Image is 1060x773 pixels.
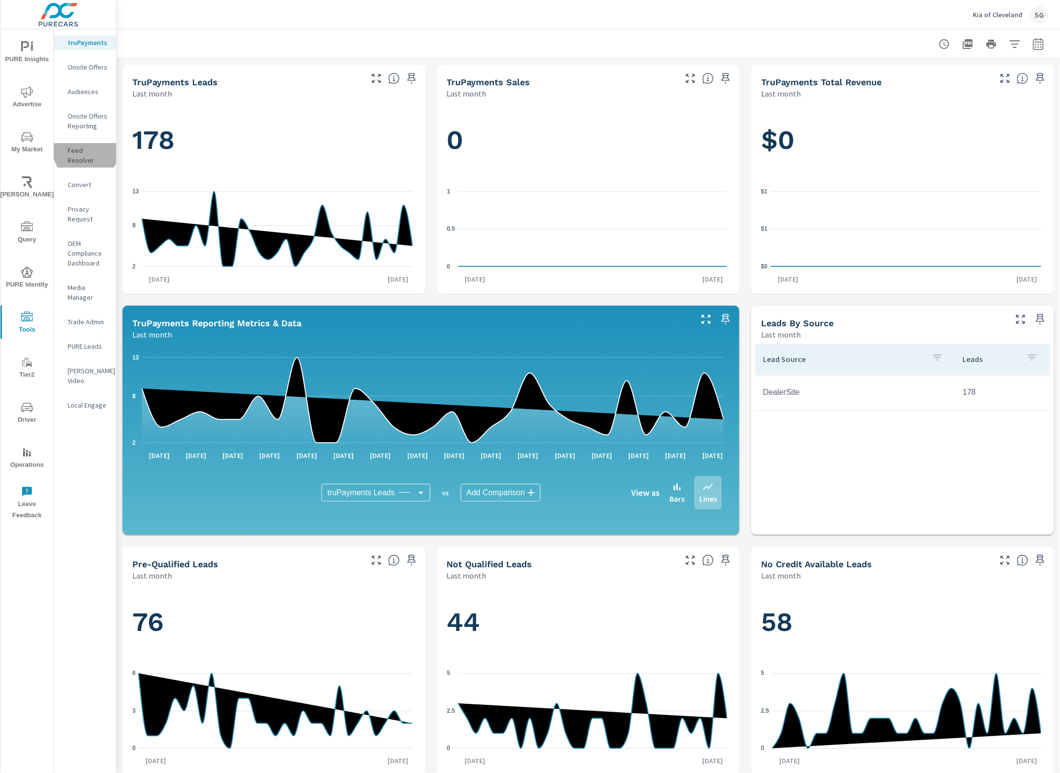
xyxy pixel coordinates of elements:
[68,38,108,48] p: truPayments
[132,88,172,99] p: Last month
[68,111,108,131] p: Onsite Offers Reporting
[763,354,924,364] p: Lead Source
[54,236,116,270] div: OEM Compliance Dashboard
[68,204,108,224] p: Privacy Request
[54,35,116,50] div: truPayments
[585,451,619,460] p: [DATE]
[179,451,213,460] p: [DATE]
[683,553,698,568] button: Make Fullscreen
[1033,71,1048,86] span: Save this to your personalized report
[1029,34,1048,54] button: Select Date Range
[1031,6,1048,24] div: SG
[461,484,541,502] div: Add Comparison
[3,312,50,336] span: Tools
[447,77,530,87] h5: truPayments Sales
[3,266,50,290] span: PURE Identity
[68,341,108,351] p: PURE Leads
[447,263,450,270] text: 0
[761,605,1044,639] h1: 58
[447,88,487,99] p: Last month
[54,202,116,226] div: Privacy Request
[955,380,1050,405] td: 178
[404,71,419,86] span: Save this to your personalized report
[447,570,487,581] p: Last month
[761,329,801,340] p: Last month
[68,62,108,72] p: Onsite Offers
[54,280,116,305] div: Media Manager
[0,29,53,525] div: nav menu
[3,176,50,200] span: [PERSON_NAME]
[400,451,435,460] p: [DATE]
[699,493,717,505] p: Lines
[3,221,50,245] span: Query
[216,451,250,460] p: [DATE]
[3,486,50,521] span: Leave Feedback
[702,555,714,566] span: A basic review has been done and has not approved the credit worthiness of the lead by the config...
[68,317,108,327] p: Trade Admin
[132,570,172,581] p: Last month
[1017,555,1029,566] span: A lead that has been submitted but has not gone through the credit application process.
[132,354,139,361] text: 13
[761,188,768,195] text: $1
[1005,34,1025,54] button: Apply Filters
[698,312,714,327] button: Make Fullscreen
[132,745,136,752] text: 0
[68,180,108,190] p: Convert
[718,71,734,86] span: Save this to your personalized report
[1033,553,1048,568] span: Save this to your personalized report
[761,318,834,328] h5: Leads By Source
[447,123,730,157] h1: 0
[718,553,734,568] span: Save this to your personalized report
[683,71,698,86] button: Make Fullscreen
[447,605,730,639] h1: 44
[326,451,361,460] p: [DATE]
[132,439,136,446] text: 2
[458,756,493,766] p: [DATE]
[54,84,116,99] div: Audiences
[467,488,525,498] span: Add Comparison
[3,86,50,110] span: Advertise
[958,34,978,54] button: "Export Report to PDF"
[695,274,730,284] p: [DATE]
[771,274,805,284] p: [DATE]
[54,177,116,192] div: Convert
[447,225,455,232] text: 0.5
[761,88,801,99] p: Last month
[68,239,108,268] p: OEM Compliance Dashboard
[132,329,172,340] p: Last month
[761,77,882,87] h5: truPayments Total Revenue
[142,274,176,284] p: [DATE]
[132,707,136,714] text: 3
[364,451,398,460] p: [DATE]
[511,451,545,460] p: [DATE]
[369,71,384,86] button: Make Fullscreen
[253,451,287,460] p: [DATE]
[388,72,400,84] span: The number of truPayments leads.
[761,745,764,752] text: 0
[132,123,416,157] h1: 178
[761,707,769,714] text: 2.5
[68,145,108,165] p: Feed Resolver
[132,263,136,270] text: 2
[973,10,1023,19] p: Kia of Cleveland
[68,400,108,410] p: Local Engage
[622,451,656,460] p: [DATE]
[132,222,136,229] text: 8
[388,555,400,566] span: A basic review has been done and approved the credit worthiness of the lead by the configured cre...
[54,143,116,168] div: Feed Resolver
[68,366,108,386] p: [PERSON_NAME] Video
[404,553,419,568] span: Save this to your personalized report
[321,484,430,502] div: truPayments Leads
[54,339,116,354] div: PURE Leads
[437,451,471,460] p: [DATE]
[132,77,218,87] h5: truPayments Leads
[381,756,416,766] p: [DATE]
[68,87,108,97] p: Audiences
[54,109,116,133] div: Onsite Offers Reporting
[695,451,730,460] p: [DATE]
[548,451,582,460] p: [DATE]
[132,318,301,328] h5: truPayments Reporting Metrics & Data
[142,451,176,460] p: [DATE]
[1010,274,1044,284] p: [DATE]
[474,451,508,460] p: [DATE]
